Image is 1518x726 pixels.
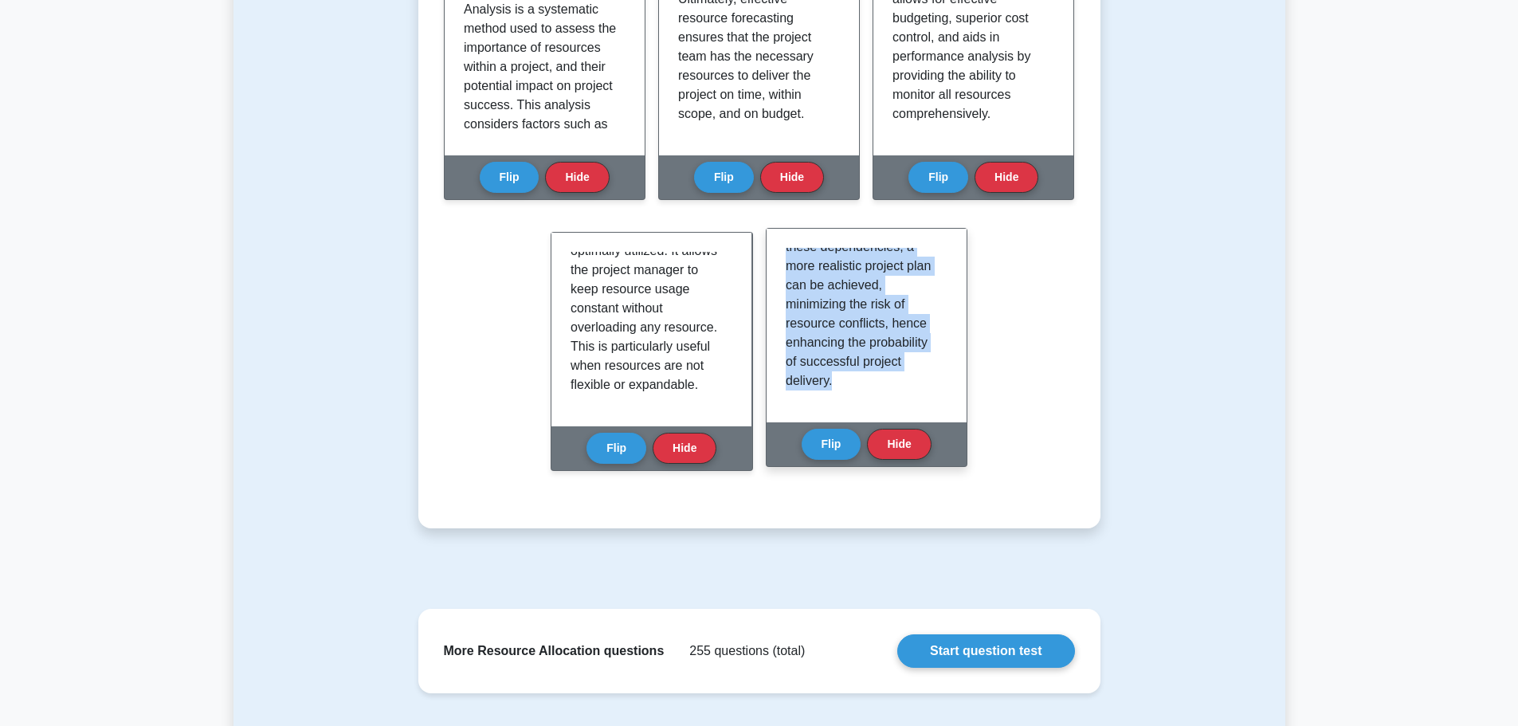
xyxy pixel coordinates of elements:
button: Flip [480,162,539,193]
button: Hide [760,162,824,193]
button: Hide [867,429,931,460]
a: Start question test [897,634,1074,668]
button: Flip [694,162,754,193]
button: Flip [802,429,861,460]
p: Resource smoothing is a technique that involves adjusting the project schedule without extending ... [571,127,726,394]
button: Flip [586,433,646,464]
button: Hide [975,162,1038,193]
button: Hide [545,162,609,193]
button: Flip [908,162,968,193]
button: Hide [653,433,716,464]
